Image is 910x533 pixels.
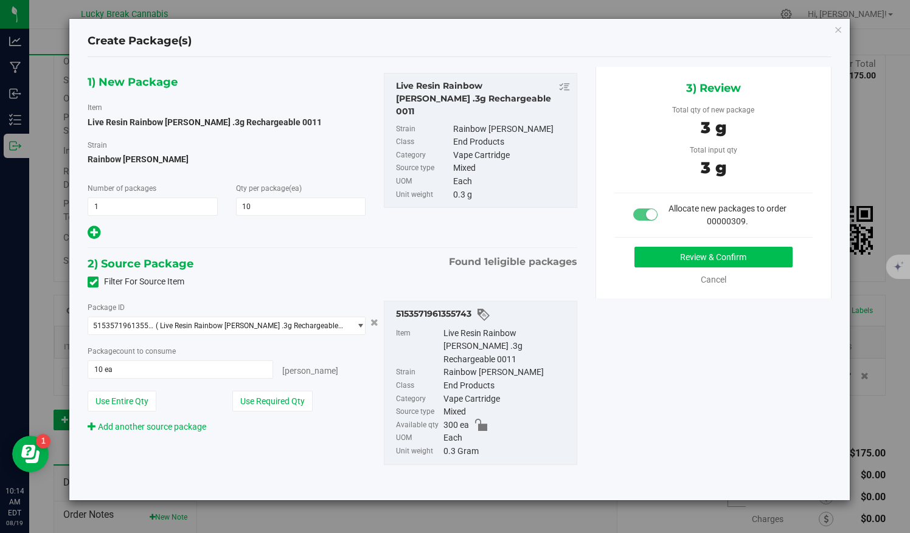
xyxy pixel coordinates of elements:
div: Rainbow [PERSON_NAME] [443,366,571,379]
span: 300 ea [443,419,469,432]
label: Available qty [396,419,441,432]
button: Review & Confirm [634,247,793,267]
span: 3) Review [686,79,741,97]
input: 1 [88,198,217,215]
input: 10 [237,198,366,215]
iframe: Resource center [12,436,49,472]
label: Unit weight [396,188,451,202]
span: [PERSON_NAME] [282,366,338,376]
div: End Products [443,379,571,393]
span: Live Resin Rainbow [PERSON_NAME] .3g Rechargeable 0011 [88,117,322,127]
span: Total qty of new package [672,106,754,114]
div: 0.3 g [453,188,571,202]
span: Package to consume [88,347,176,356]
label: Strain [396,123,451,136]
label: Category [396,149,451,162]
a: Add another source package [88,422,206,432]
label: Filter For Source Item [88,275,184,288]
label: Unit weight [396,445,441,458]
label: Strain [88,140,107,151]
div: Live Resin Rainbow Beltz .3g Rechargeable 0011 [396,80,571,118]
label: Category [396,393,441,406]
span: 5153571961355743 [93,322,156,330]
label: Item [396,327,441,366]
span: 3 g [701,118,726,137]
iframe: Resource center unread badge [36,434,50,449]
div: Vape Cartridge [453,149,571,162]
div: Mixed [453,162,571,175]
label: UOM [396,175,451,188]
span: Number of packages [88,184,156,193]
div: Rainbow [PERSON_NAME] [453,123,571,136]
div: Each [443,432,571,445]
label: Source type [396,162,451,175]
label: UOM [396,432,441,445]
a: Cancel [701,275,726,284]
div: Each [453,175,571,188]
span: 1 [484,256,488,267]
div: 5153571961355743 [396,308,571,322]
div: 0.3 Gram [443,445,571,458]
span: Total input qty [690,146,737,154]
span: Found eligible packages [449,255,577,269]
span: Allocate new packages to order 00000309. [669,204,787,226]
div: Live Resin Rainbow [PERSON_NAME] .3g Rechargeable 0011 [443,327,571,366]
div: End Products [453,136,571,149]
button: Cancel button [367,314,382,331]
h4: Create Package(s) [88,33,192,49]
span: Qty per package [236,184,302,193]
span: Add new output [88,230,100,239]
span: 2) Source Package [88,255,193,273]
label: Item [88,102,102,113]
span: select [350,317,365,334]
span: 3 g [701,158,726,177]
button: Use Entire Qty [88,391,156,411]
label: Strain [396,366,441,379]
input: 10 ea [88,361,273,378]
span: Package ID [88,303,125,312]
div: Mixed [443,405,571,419]
label: Class [396,136,451,149]
label: Source type [396,405,441,419]
span: count [116,347,135,356]
span: Rainbow [PERSON_NAME] [88,150,366,168]
span: ( Live Resin Rainbow [PERSON_NAME] .3g Rechargeable 0011 ) [156,322,345,330]
span: 1) New Package [88,73,178,91]
label: Class [396,379,441,393]
button: Use Required Qty [232,391,313,411]
div: Vape Cartridge [443,393,571,406]
span: (ea) [289,184,302,193]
